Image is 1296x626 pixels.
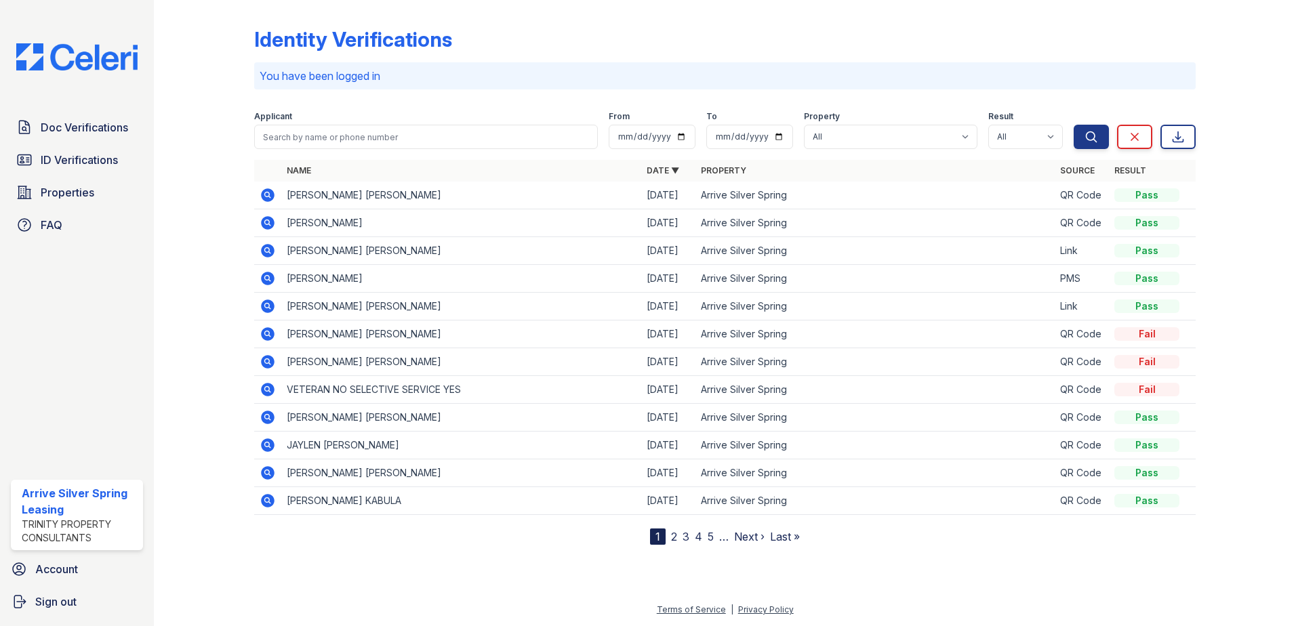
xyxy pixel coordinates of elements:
[11,211,143,238] a: FAQ
[22,485,138,518] div: Arrive Silver Spring Leasing
[1055,265,1109,293] td: PMS
[1114,244,1179,257] div: Pass
[281,320,641,348] td: [PERSON_NAME] [PERSON_NAME]
[281,348,641,376] td: [PERSON_NAME] [PERSON_NAME]
[281,376,641,404] td: VETERAN NO SELECTIVE SERVICE YES
[1114,272,1179,285] div: Pass
[683,530,689,543] a: 3
[287,165,311,175] a: Name
[1114,299,1179,313] div: Pass
[281,265,641,293] td: [PERSON_NAME]
[695,348,1055,376] td: Arrive Silver Spring
[1055,487,1109,515] td: QR Code
[695,265,1055,293] td: Arrive Silver Spring
[11,114,143,141] a: Doc Verifications
[641,404,695,432] td: [DATE]
[1055,182,1109,209] td: QR Code
[641,237,695,265] td: [DATE]
[1055,237,1109,265] td: Link
[1055,459,1109,487] td: QR Code
[641,487,695,515] td: [DATE]
[281,432,641,459] td: JAYLEN [PERSON_NAME]
[734,530,765,543] a: Next ›
[641,376,695,404] td: [DATE]
[11,179,143,206] a: Properties
[641,348,695,376] td: [DATE]
[281,209,641,237] td: [PERSON_NAME]
[35,561,78,577] span: Account
[254,111,292,122] label: Applicant
[641,459,695,487] td: [DATE]
[1055,209,1109,237] td: QR Code
[254,125,598,149] input: Search by name or phone number
[650,528,666,545] div: 1
[1055,348,1109,376] td: QR Code
[641,432,695,459] td: [DATE]
[281,404,641,432] td: [PERSON_NAME] [PERSON_NAME]
[719,528,729,545] span: …
[41,152,118,168] span: ID Verifications
[1114,383,1179,396] div: Fail
[1114,494,1179,507] div: Pass
[1114,355,1179,369] div: Fail
[5,556,148,583] a: Account
[1055,432,1109,459] td: QR Code
[281,487,641,515] td: [PERSON_NAME] KABULA
[695,487,1055,515] td: Arrive Silver Spring
[1114,411,1179,424] div: Pass
[695,459,1055,487] td: Arrive Silver Spring
[657,604,726,614] a: Terms of Service
[695,237,1055,265] td: Arrive Silver Spring
[260,68,1190,84] p: You have been logged in
[5,43,148,70] img: CE_Logo_Blue-a8612792a0a2168367f1c8372b55b34899dd931a85d93a1a3d3e32e68fde9ad4.png
[695,182,1055,209] td: Arrive Silver Spring
[641,182,695,209] td: [DATE]
[1114,466,1179,480] div: Pass
[281,459,641,487] td: [PERSON_NAME] [PERSON_NAME]
[1055,376,1109,404] td: QR Code
[1114,188,1179,202] div: Pass
[41,119,128,135] span: Doc Verifications
[641,265,695,293] td: [DATE]
[1114,216,1179,230] div: Pass
[1114,438,1179,452] div: Pass
[1055,320,1109,348] td: QR Code
[647,165,679,175] a: Date ▼
[641,320,695,348] td: [DATE]
[671,530,677,543] a: 2
[609,111,630,122] label: From
[695,320,1055,348] td: Arrive Silver Spring
[35,593,77,610] span: Sign out
[22,518,138,545] div: Trinity Property Consultants
[1114,327,1179,341] div: Fail
[731,604,733,614] div: |
[695,404,1055,432] td: Arrive Silver Spring
[41,184,94,201] span: Properties
[641,293,695,320] td: [DATE]
[254,27,452,51] div: Identity Verifications
[41,217,62,233] span: FAQ
[695,376,1055,404] td: Arrive Silver Spring
[708,530,714,543] a: 5
[804,111,840,122] label: Property
[770,530,800,543] a: Last »
[701,165,746,175] a: Property
[1055,404,1109,432] td: QR Code
[738,604,794,614] a: Privacy Policy
[695,432,1055,459] td: Arrive Silver Spring
[641,209,695,237] td: [DATE]
[5,588,148,615] a: Sign out
[1060,165,1095,175] a: Source
[11,146,143,173] a: ID Verifications
[281,182,641,209] td: [PERSON_NAME] [PERSON_NAME]
[695,530,702,543] a: 4
[988,111,1013,122] label: Result
[695,209,1055,237] td: Arrive Silver Spring
[706,111,717,122] label: To
[695,293,1055,320] td: Arrive Silver Spring
[281,237,641,265] td: [PERSON_NAME] [PERSON_NAME]
[1114,165,1146,175] a: Result
[281,293,641,320] td: [PERSON_NAME] [PERSON_NAME]
[1055,293,1109,320] td: Link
